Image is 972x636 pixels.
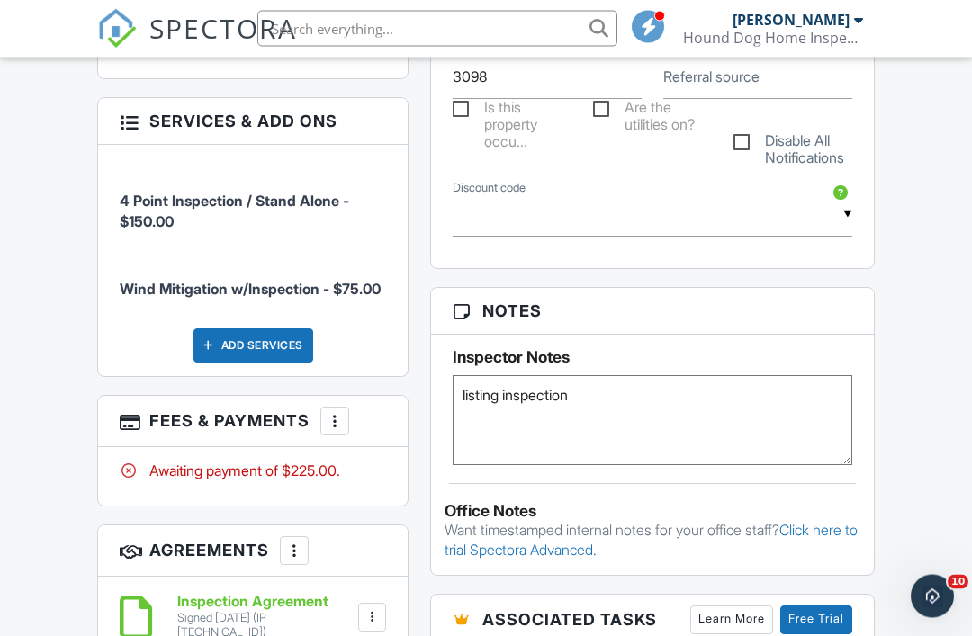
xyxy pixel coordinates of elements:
a: SPECTORA [97,24,297,62]
h3: Notes [431,289,874,336]
div: Hound Dog Home Inspections [683,29,863,47]
div: Office Notes [445,503,860,521]
span: Wind Mitigation w/Inspection - $75.00 [120,281,381,299]
a: Click here to trial Spectora Advanced. [445,522,858,560]
label: Discount code [453,181,526,197]
a: Free Trial [780,606,852,635]
h5: Inspector Notes [453,349,852,367]
span: SPECTORA [149,9,297,47]
div: Awaiting payment of $225.00. [120,461,386,481]
div: Add Services [193,329,313,363]
span: Associated Tasks [482,608,657,632]
label: Are the utilities on? [593,100,712,122]
li: Service: Wind Mitigation w/Inspection [120,247,386,314]
div: [PERSON_NAME] [733,11,850,29]
span: 4 Point Inspection / Stand Alone - $150.00 [120,193,349,230]
label: Is this property occupied? [453,100,571,122]
li: Service: 4 Point Inspection / Stand Alone [120,159,386,247]
p: Want timestamped internal notes for your office staff? [445,521,860,561]
label: Referral source [663,67,760,87]
textarea: listing inspection [453,376,852,466]
label: Disable All Notifications [733,133,852,156]
a: Learn More [690,606,773,635]
iframe: Intercom live chat [911,575,954,618]
h3: Fees & Payments [98,397,408,448]
span: 10 [948,575,968,589]
img: The Best Home Inspection Software - Spectora [97,9,137,49]
input: Search everything... [257,11,617,47]
h3: Agreements [98,526,408,578]
h3: Services & Add ons [98,99,408,146]
h6: Inspection Agreement [177,595,355,611]
label: Order ID [453,45,495,61]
